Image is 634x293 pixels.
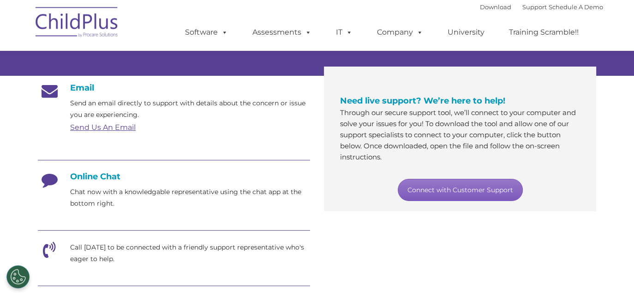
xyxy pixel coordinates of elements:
[327,23,362,42] a: IT
[243,23,321,42] a: Assessments
[549,3,603,11] a: Schedule A Demo
[398,179,523,201] a: Connect with Customer Support
[438,23,494,42] a: University
[6,265,30,288] button: Cookies Settings
[31,0,123,47] img: ChildPlus by Procare Solutions
[38,83,310,93] h4: Email
[70,123,136,132] a: Send Us An Email
[70,186,310,209] p: Chat now with a knowledgable representative using the chat app at the bottom right.
[368,23,432,42] a: Company
[70,98,310,121] p: Send an email directly to support with details about the concern or issue you are experiencing.
[70,242,310,265] p: Call [DATE] to be connected with a friendly support representative who's eager to help.
[176,23,237,42] a: Software
[522,3,547,11] a: Support
[480,3,603,11] font: |
[480,3,511,11] a: Download
[500,23,588,42] a: Training Scramble!!
[38,171,310,182] h4: Online Chat
[340,107,580,163] p: Through our secure support tool, we’ll connect to your computer and solve your issues for you! To...
[340,96,505,106] span: Need live support? We’re here to help!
